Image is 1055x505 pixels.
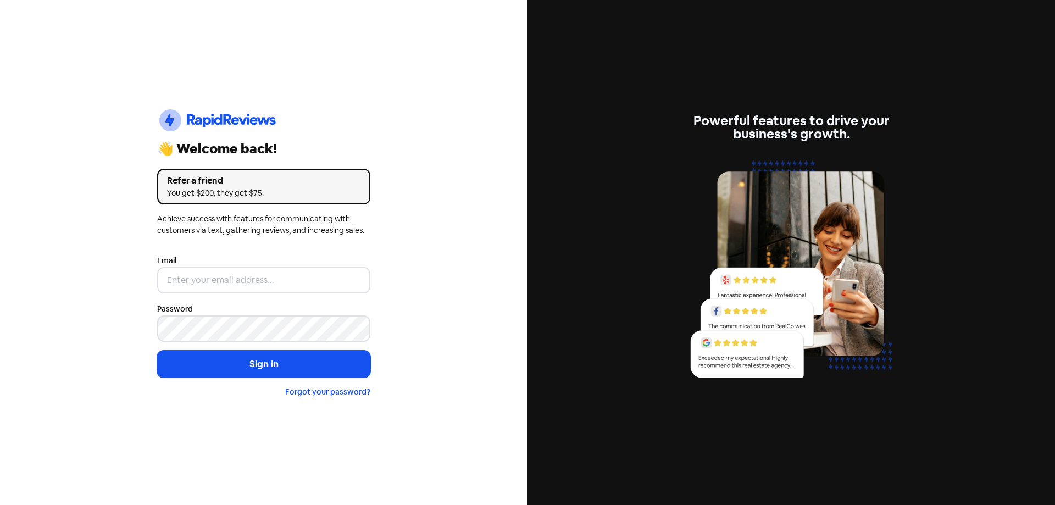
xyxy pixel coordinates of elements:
[157,142,370,156] div: 👋 Welcome back!
[685,114,898,141] div: Powerful features to drive your business's growth.
[157,213,370,236] div: Achieve success with features for communicating with customers via text, gathering reviews, and i...
[167,187,360,199] div: You get $200, they get $75.
[157,255,176,267] label: Email
[285,387,370,397] a: Forgot your password?
[167,174,360,187] div: Refer a friend
[157,267,370,293] input: Enter your email address...
[685,154,898,391] img: reviews
[157,303,193,315] label: Password
[157,351,370,378] button: Sign in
